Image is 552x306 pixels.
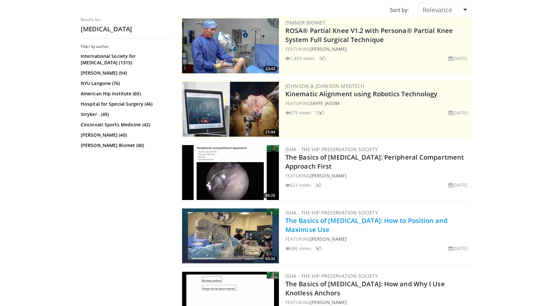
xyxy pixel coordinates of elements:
a: Zimmer Biomet [285,19,325,26]
span: 23:43 [263,66,277,72]
a: Relevance [418,3,471,17]
span: 03:32 [263,256,277,262]
a: Johnson & Johnson MedTech [285,83,364,89]
li: 3 [315,245,322,252]
li: [DATE] [448,109,467,116]
div: FEATURING [285,46,470,52]
a: The Basics of [MEDICAL_DATA]: How to Position and Maximise Use [285,216,447,234]
li: 879 views [285,109,311,116]
span: Relevance [423,5,452,14]
div: FEATURING [285,236,470,242]
li: 7 [319,55,325,62]
a: NYU Langone (76) [81,80,169,87]
a: ISHA - The Hip Preservation Society [285,209,378,216]
a: 23:43 [182,18,279,73]
li: [DATE] [448,182,467,188]
a: 03:32 [182,208,279,263]
a: The Basics of [MEDICAL_DATA]: Peripheral Compartment Approach First [285,153,464,171]
img: 99b1778f-d2b2-419a-8659-7269f4b428ba.300x170_q85_crop-smart_upscale.jpg [182,18,279,73]
a: International Society for [MEDICAL_DATA] (1315) [81,53,169,66]
div: FEATURING [285,100,470,107]
li: [DATE] [448,245,467,252]
p: Results for: [81,17,171,22]
a: [PERSON_NAME] [310,46,347,52]
h2: [MEDICAL_DATA] [81,25,171,33]
a: [PERSON_NAME] [310,299,347,305]
a: 21:44 [182,82,279,137]
span: 21:44 [263,129,277,135]
a: Sayfe Jassim [310,100,340,106]
img: 6c7b0cb2-527a-420c-b31e-d45c2801438f.300x170_q85_crop-smart_upscale.jpg [182,208,279,263]
li: 586 views [285,245,311,252]
a: Cincinnati Sports Medicine (42) [81,121,169,128]
a: 06:26 [182,145,279,200]
a: [PERSON_NAME] (40) [81,132,169,138]
div: FEATURING [285,299,470,306]
a: [PERSON_NAME] [310,173,347,179]
div: Sort by: [385,3,414,17]
a: ISHA - The Hip Preservation Society [285,146,378,153]
li: 1,495 views [285,55,315,62]
span: 06:26 [263,193,277,198]
img: 85482610-0380-4aae-aa4a-4a9be0c1a4f1.300x170_q85_crop-smart_upscale.jpg [182,82,279,137]
a: ROSA® Partial Knee V1.2 with Persona® Partial Knee System Full Surgical Technique [285,26,453,44]
li: 623 views [285,182,311,188]
a: [PERSON_NAME] (94) [81,70,169,76]
li: [DATE] [448,55,467,62]
img: e14e64d9-437f-40bd-96d8-fe4153f7da0e.300x170_q85_crop-smart_upscale.jpg [182,145,279,200]
li: 2 [315,182,322,188]
a: American Hip Institute (60) [81,90,169,97]
a: [PERSON_NAME] Biomet (40) [81,142,169,149]
h3: Filter by author: [81,44,171,49]
li: 10 [315,109,324,116]
a: The Basics of [MEDICAL_DATA]: How and Why I Use Knotless Anchors [285,280,445,297]
a: [PERSON_NAME] [310,236,347,242]
a: Kinematic Alignment using Robotics Technology [285,90,438,98]
a: ISHA - The Hip Preservation Society [285,273,378,279]
div: FEATURING [285,172,470,179]
a: Stryker . (45) [81,111,169,118]
a: Hospital for Special Surgery (46) [81,101,169,107]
